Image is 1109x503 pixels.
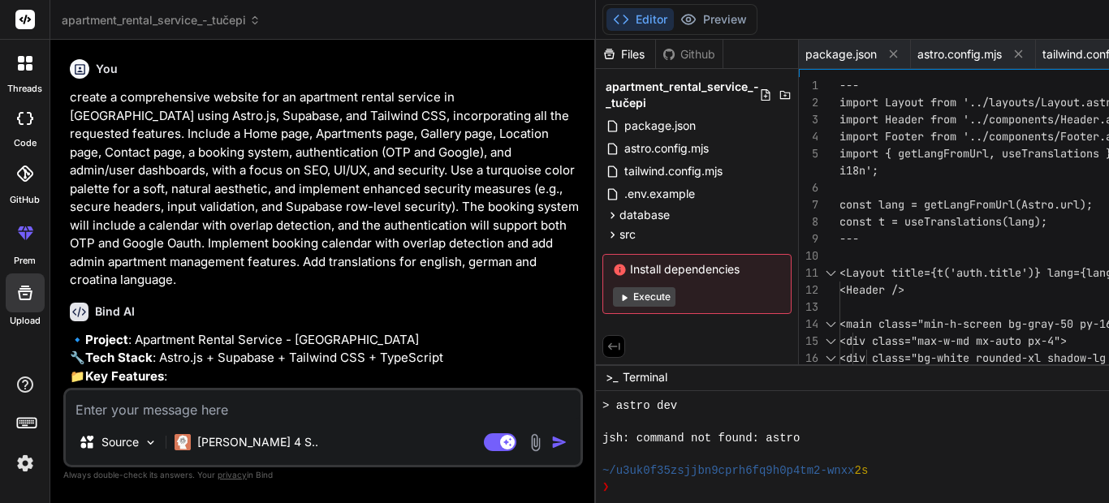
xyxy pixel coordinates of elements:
[917,46,1002,62] span: astro.config.mjs
[14,254,36,268] label: prem
[855,462,869,479] span: 2s
[839,197,1093,212] span: const lang = getLangFromUrl(Astro.url);
[602,479,609,495] span: ❯
[799,316,818,333] div: 14
[613,261,781,277] span: Install dependencies
[623,116,697,135] span: package.json
[218,470,247,479] span: privacy
[623,184,697,204] span: .env.example
[799,333,818,350] div: 15
[144,436,158,449] img: Pick Models
[799,230,818,247] div: 9
[619,207,670,223] span: database
[101,434,139,450] p: Source
[799,213,818,230] div: 8
[175,434,191,450] img: Claude 4 Sonnet
[839,231,859,246] span: ---
[799,196,818,213] div: 7
[623,369,667,385] span: Terminal
[839,214,1047,229] span: const t = useTranslations(lang);
[95,303,135,320] h6: Bind AI
[799,77,818,94] div: 1
[799,247,818,264] div: 10
[619,226,636,243] span: src
[85,368,164,384] strong: Key Features
[10,193,40,207] label: GitHub
[623,139,710,158] span: astro.config.mjs
[839,333,1067,348] span: <div class="max-w-md mx-auto px-4">
[551,434,567,450] img: icon
[674,8,753,31] button: Preview
[820,333,841,350] div: Click to collapse the range.
[799,299,818,316] div: 13
[839,78,859,92] span: ---
[799,111,818,128] div: 3
[85,350,153,365] strong: Tech Stack
[805,46,877,62] span: package.json
[10,314,41,328] label: Upload
[820,316,841,333] div: Click to collapse the range.
[820,264,841,282] div: Click to collapse the range.
[96,61,118,77] h6: You
[799,179,818,196] div: 6
[799,282,818,299] div: 12
[799,264,818,282] div: 11
[70,88,580,290] p: create a comprehensive website for an apartment rental service in [GEOGRAPHIC_DATA] using Astro.j...
[602,430,800,446] span: jsh: command not found: astro
[606,369,618,385] span: >_
[7,82,42,96] label: threads
[799,350,818,367] div: 16
[606,8,674,31] button: Editor
[602,462,855,479] span: ~/u3uk0f35zsjjbn9cprh6fq9h0p4tm2-wnxx
[656,46,723,62] div: Github
[820,350,841,367] div: Click to collapse the range.
[526,433,545,452] img: attachment
[799,128,818,145] div: 4
[606,79,759,111] span: apartment_rental_service_-_tučepi
[70,331,580,386] p: 🔹 : Apartment Rental Service - [GEOGRAPHIC_DATA] 🔧 : Astro.js + Supabase + Tailwind CSS + TypeScr...
[623,161,724,181] span: tailwind.config.mjs
[602,398,677,414] span: > astro dev
[85,332,128,347] strong: Project
[14,136,37,150] label: code
[197,434,318,450] p: [PERSON_NAME] 4 S..
[613,287,675,307] button: Execute
[839,282,904,297] span: <Header />
[11,449,39,477] img: settings
[63,467,583,483] p: Always double-check its answers. Your in Bind
[62,12,261,28] span: apartment_rental_service_-_tučepi
[596,46,655,62] div: Files
[839,163,878,178] span: i18n';
[799,145,818,162] div: 5
[799,94,818,111] div: 2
